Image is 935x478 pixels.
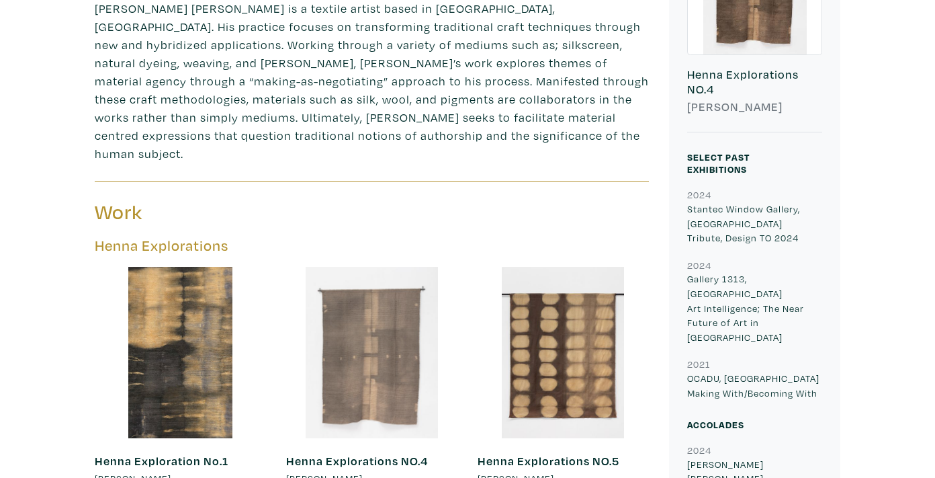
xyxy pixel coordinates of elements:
small: Select Past Exhibitions [687,151,750,175]
small: Accolades [687,418,744,431]
p: Gallery 1313, [GEOGRAPHIC_DATA] Art Intelligence; The Near Future of Art in [GEOGRAPHIC_DATA] [687,272,822,344]
a: Henna Explorations NO.4 [286,453,428,469]
small: 2024 [687,444,711,456]
small: 2024 [687,259,711,272]
p: Stantec Window Gallery, [GEOGRAPHIC_DATA] Tribute, Design TO 2024 [687,202,822,245]
h6: Henna Explorations NO.4 [687,67,822,96]
h5: Henna Explorations [95,237,649,255]
p: OCADU, [GEOGRAPHIC_DATA] Making With/Becoming With [687,371,822,400]
a: Henna Exploration No.1 [95,453,228,469]
small: 2024 [687,188,711,201]
a: Henna Explorations NO.5 [478,453,619,469]
h6: [PERSON_NAME] [687,99,822,114]
h3: Work [95,200,362,225]
small: 2021 [687,358,711,370]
